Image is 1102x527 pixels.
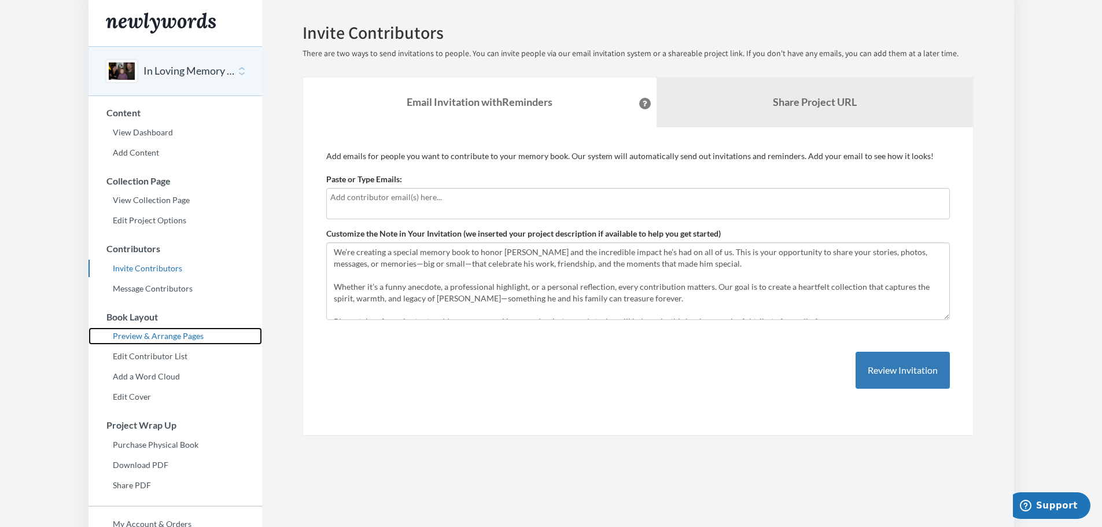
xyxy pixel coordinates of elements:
a: View Collection Page [89,191,262,209]
h2: Invite Contributors [303,23,974,42]
img: Newlywords logo [106,13,216,34]
a: Purchase Physical Book [89,436,262,454]
a: Add Content [89,144,262,161]
label: Paste or Type Emails: [326,174,402,185]
a: Edit Project Options [89,212,262,229]
p: There are two ways to send invitations to people. You can invite people via our email invitation ... [303,48,974,60]
h3: Collection Page [89,176,262,186]
a: Edit Cover [89,388,262,406]
iframe: Opens a widget where you can chat to one of our agents [1013,492,1090,521]
a: Message Contributors [89,280,262,297]
h3: Book Layout [89,312,262,322]
button: Review Invitation [856,352,950,389]
a: Add a Word Cloud [89,368,262,385]
strong: Email Invitation with Reminders [407,95,552,108]
a: Invite Contributors [89,260,262,277]
a: Edit Contributor List [89,348,262,365]
h3: Project Wrap Up [89,420,262,430]
a: Download PDF [89,456,262,474]
button: In Loving Memory of [PERSON_NAME] [143,64,236,79]
input: Add contributor email(s) here... [330,191,946,204]
h3: Content [89,108,262,118]
p: Add emails for people you want to contribute to your memory book. Our system will automatically s... [326,150,950,162]
textarea: We’re creating a special memory book to honor [PERSON_NAME] and the incredible impact he’s had on... [326,242,950,320]
b: Share Project URL [773,95,857,108]
h3: Contributors [89,244,262,254]
a: View Dashboard [89,124,262,141]
a: Preview & Arrange Pages [89,327,262,345]
a: Share PDF [89,477,262,494]
label: Customize the Note in Your Invitation (we inserted your project description if available to help ... [326,228,721,239]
